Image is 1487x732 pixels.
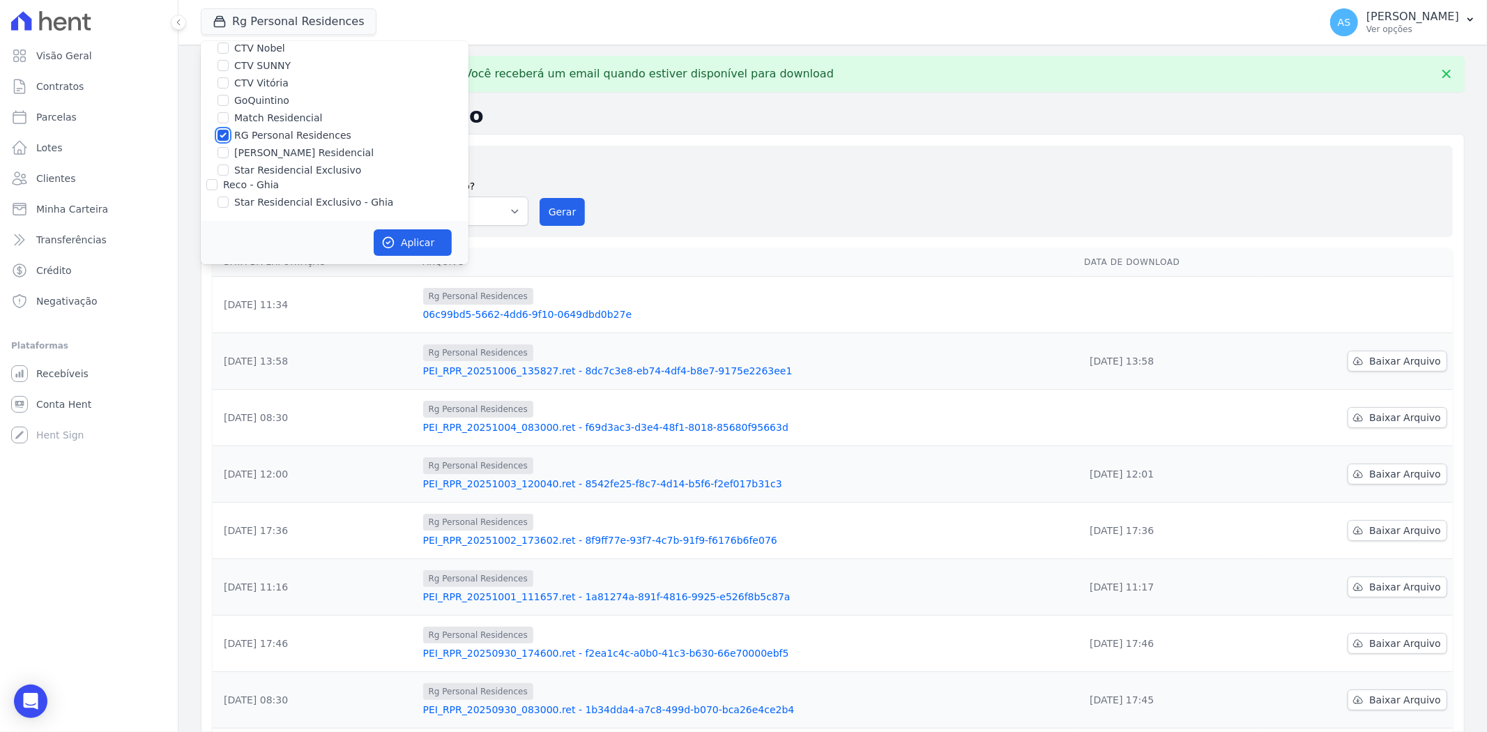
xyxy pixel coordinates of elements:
[1338,17,1350,27] span: AS
[36,79,84,93] span: Contratos
[1369,411,1441,425] span: Baixar Arquivo
[1078,446,1263,503] td: [DATE] 12:01
[234,41,285,56] label: CTV Nobel
[1078,248,1263,277] th: Data de Download
[540,198,586,226] button: Gerar
[213,616,418,672] td: [DATE] 17:46
[234,93,289,108] label: GoQuintino
[234,111,323,125] label: Match Residencial
[6,103,172,131] a: Parcelas
[1348,407,1447,428] a: Baixar Arquivo
[6,42,172,70] a: Visão Geral
[6,195,172,223] a: Minha Carteira
[1366,24,1459,35] p: Ver opções
[423,477,1074,491] a: PEI_RPR_20251003_120040.ret - 8542fe25-f8c7-4d14-b5f6-f2ef017b31c3
[423,514,533,531] span: Rg Personal Residences
[234,163,361,178] label: Star Residencial Exclusivo
[423,683,533,700] span: Rg Personal Residences
[1348,520,1447,541] a: Baixar Arquivo
[423,533,1074,547] a: PEI_RPR_20251002_173602.ret - 8f9ff77e-93f7-4c7b-91f9-f6176b6fe076
[213,503,418,559] td: [DATE] 17:36
[423,307,1074,321] a: 06c99bd5-5662-4dd6-9f10-0649dbd0b27e
[234,195,393,210] label: Star Residencial Exclusivo - Ghia
[213,559,418,616] td: [DATE] 11:16
[423,288,533,305] span: Rg Personal Residences
[1078,616,1263,672] td: [DATE] 17:46
[423,457,533,474] span: Rg Personal Residences
[1369,354,1441,368] span: Baixar Arquivo
[1348,351,1447,372] a: Baixar Arquivo
[36,397,91,411] span: Conta Hent
[36,264,72,277] span: Crédito
[423,590,1074,604] a: PEI_RPR_20251001_111657.ret - 1a81274a-891f-4816-9925-e526f8b5c87a
[36,233,107,247] span: Transferências
[423,703,1074,717] a: PEI_RPR_20250930_083000.ret - 1b34dda4-a7c8-499d-b070-bca26e4ce2b4
[36,110,77,124] span: Parcelas
[36,202,108,216] span: Minha Carteira
[36,294,98,308] span: Negativação
[234,146,374,160] label: [PERSON_NAME] Residencial
[418,248,1079,277] th: Arquivo
[213,672,418,729] td: [DATE] 08:30
[36,171,75,185] span: Clientes
[1348,633,1447,654] a: Baixar Arquivo
[11,337,167,354] div: Plataformas
[36,49,92,63] span: Visão Geral
[1369,693,1441,707] span: Baixar Arquivo
[1366,10,1459,24] p: [PERSON_NAME]
[36,141,63,155] span: Lotes
[213,390,418,446] td: [DATE] 08:30
[374,229,452,256] button: Aplicar
[1369,636,1441,650] span: Baixar Arquivo
[423,646,1074,660] a: PEI_RPR_20250930_174600.ret - f2ea1c4c-a0b0-41c3-b630-66e70000ebf5
[223,179,279,190] label: Reco - Ghia
[6,134,172,162] a: Lotes
[6,360,172,388] a: Recebíveis
[234,128,351,143] label: RG Personal Residences
[14,685,47,718] div: Open Intercom Messenger
[1369,467,1441,481] span: Baixar Arquivo
[6,287,172,315] a: Negativação
[234,67,834,81] p: O arquivo de retorno está sendo gerado. Você receberá um email quando estiver disponível para dow...
[423,401,533,418] span: Rg Personal Residences
[6,390,172,418] a: Conta Hent
[234,59,291,73] label: CTV SUNNY
[1319,3,1487,42] button: AS [PERSON_NAME] Ver opções
[234,76,289,91] label: CTV Vitória
[1369,524,1441,537] span: Baixar Arquivo
[213,277,418,333] td: [DATE] 11:34
[36,367,89,381] span: Recebíveis
[1078,333,1263,390] td: [DATE] 13:58
[1078,503,1263,559] td: [DATE] 17:36
[1348,464,1447,485] a: Baixar Arquivo
[1078,672,1263,729] td: [DATE] 17:45
[423,570,533,587] span: Rg Personal Residences
[213,333,418,390] td: [DATE] 13:58
[1348,689,1447,710] a: Baixar Arquivo
[423,344,533,361] span: Rg Personal Residences
[6,226,172,254] a: Transferências
[1348,577,1447,597] a: Baixar Arquivo
[213,446,418,503] td: [DATE] 12:00
[201,103,1465,128] h2: Exportações de Retorno
[423,364,1074,378] a: PEI_RPR_20251006_135827.ret - 8dc7c3e8-eb74-4df4-b8e7-9175e2263ee1
[6,73,172,100] a: Contratos
[6,257,172,284] a: Crédito
[6,165,172,192] a: Clientes
[423,420,1074,434] a: PEI_RPR_20251004_083000.ret - f69d3ac3-d3e4-48f1-8018-85680f95663d
[201,8,376,35] button: Rg Personal Residences
[1369,580,1441,594] span: Baixar Arquivo
[423,627,533,643] span: Rg Personal Residences
[1078,559,1263,616] td: [DATE] 11:17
